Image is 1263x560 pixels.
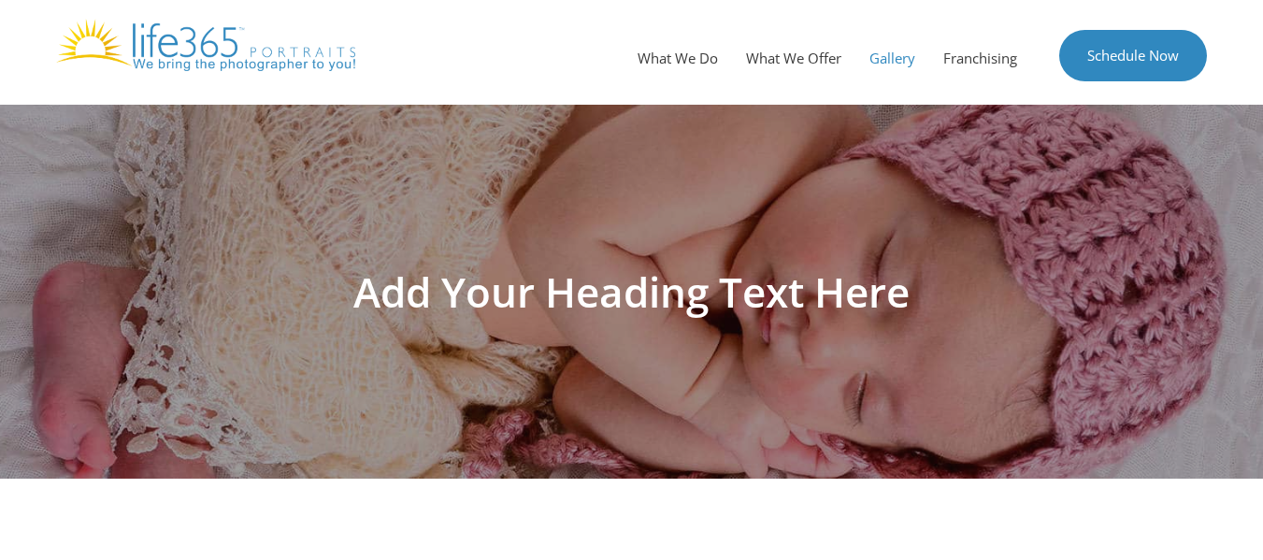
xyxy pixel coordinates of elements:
h1: Add Your Heading Text Here [108,271,1155,312]
a: What We Do [624,30,732,86]
a: Gallery [855,30,929,86]
a: What We Offer [732,30,855,86]
a: Schedule Now [1059,30,1207,81]
a: Franchising [929,30,1031,86]
img: Life365 [56,19,355,71]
